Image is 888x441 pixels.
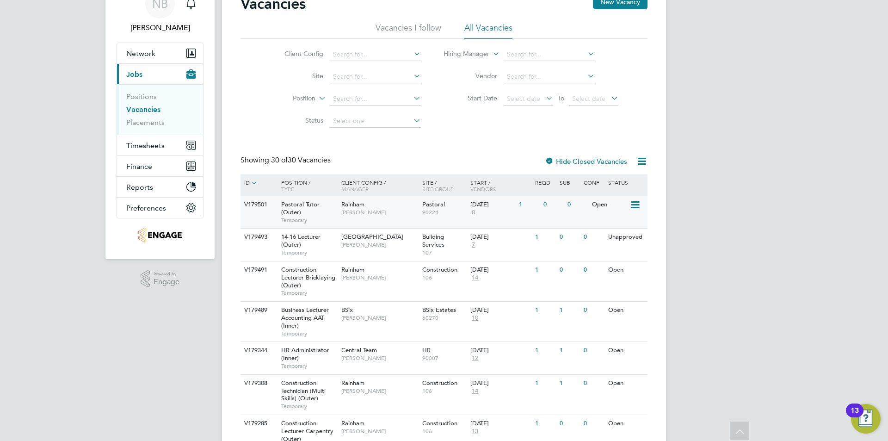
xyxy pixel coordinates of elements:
span: Construction [422,266,457,273]
span: Temporary [281,217,337,224]
div: Reqd [533,174,557,190]
input: Search for... [330,48,421,61]
div: Start / [468,174,533,197]
div: 0 [581,415,605,432]
div: [DATE] [470,347,530,354]
label: Client Config [270,50,323,58]
span: Preferences [126,204,166,212]
span: Powered by [154,270,179,278]
div: 1 [533,342,557,359]
span: [PERSON_NAME] [341,354,418,362]
button: Timesheets [117,135,203,155]
span: 90007 [422,354,466,362]
div: V179344 [242,342,274,359]
div: Sub [557,174,581,190]
span: 14 [470,387,480,395]
div: V179308 [242,375,274,392]
div: V179285 [242,415,274,432]
span: 10 [470,314,480,322]
div: 0 [581,261,605,279]
div: 0 [557,261,581,279]
div: Client Config / [339,174,420,197]
div: 0 [557,415,581,432]
div: V179491 [242,261,274,279]
label: Hiring Manager [436,50,489,59]
div: 1 [533,261,557,279]
span: Temporary [281,330,337,337]
span: 14-16 Lecturer (Outer) [281,233,321,248]
span: Temporary [281,403,337,410]
label: Hide Closed Vacancies [545,157,627,166]
span: Rainham [341,379,364,387]
div: 0 [581,342,605,359]
input: Search for... [330,93,421,106]
span: Construction Technician (Multi Skills) (Outer) [281,379,326,403]
div: 1 [533,415,557,432]
div: Showing [240,155,333,165]
span: Construction Lecturer Bricklaying (Outer) [281,266,335,289]
a: Powered byEngage [141,270,180,288]
span: 106 [422,387,466,395]
div: V179493 [242,229,274,246]
span: [PERSON_NAME] [341,314,418,322]
span: 106 [422,274,466,281]
div: [DATE] [470,233,530,241]
span: [GEOGRAPHIC_DATA] [341,233,403,241]
span: Rainham [341,419,364,427]
span: Timesheets [126,141,165,150]
div: Open [606,342,646,359]
span: 107 [422,249,466,256]
span: [PERSON_NAME] [341,241,418,248]
label: Status [270,116,323,124]
label: Vendor [444,72,497,80]
span: Building Services [422,233,444,248]
div: 1 [557,302,581,319]
div: Open [606,302,646,319]
label: Site [270,72,323,80]
div: 1 [557,375,581,392]
span: 8 [470,209,476,217]
div: Conf [581,174,605,190]
span: Business Lecturer Accounting AAT (Inner) [281,306,329,329]
span: 60270 [422,314,466,322]
div: [DATE] [470,201,514,209]
div: 1 [533,375,557,392]
span: Jobs [126,70,142,79]
span: BSix Estates [422,306,456,314]
span: 30 Vacancies [271,155,331,165]
div: [DATE] [470,379,530,387]
span: 106 [422,428,466,435]
span: Vendors [470,185,496,193]
input: Search for... [330,70,421,83]
span: To [555,92,567,104]
span: Site Group [422,185,454,193]
div: Open [606,375,646,392]
span: Type [281,185,294,193]
span: Rainham [341,200,364,208]
div: 13 [851,410,859,422]
span: Construction [422,379,457,387]
div: Site / [420,174,469,197]
div: Status [606,174,646,190]
span: Pastoral [422,200,445,208]
span: Rainham [341,266,364,273]
a: Go to home page [117,228,203,242]
div: Jobs [117,84,203,135]
div: 0 [541,196,565,213]
div: 1 [533,229,557,246]
span: Pastoral Tutor (Outer) [281,200,320,216]
span: Network [126,49,155,58]
button: Reports [117,177,203,197]
span: Select date [507,94,540,103]
span: Manager [341,185,369,193]
div: 0 [565,196,589,213]
span: Nick Briant [117,22,203,33]
div: [DATE] [470,306,530,314]
span: Finance [126,162,152,171]
div: 1 [557,342,581,359]
div: Open [606,261,646,279]
span: BSix [341,306,353,314]
img: jambo-logo-retina.png [138,228,181,242]
li: Vacancies I follow [376,22,441,39]
button: Finance [117,156,203,176]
